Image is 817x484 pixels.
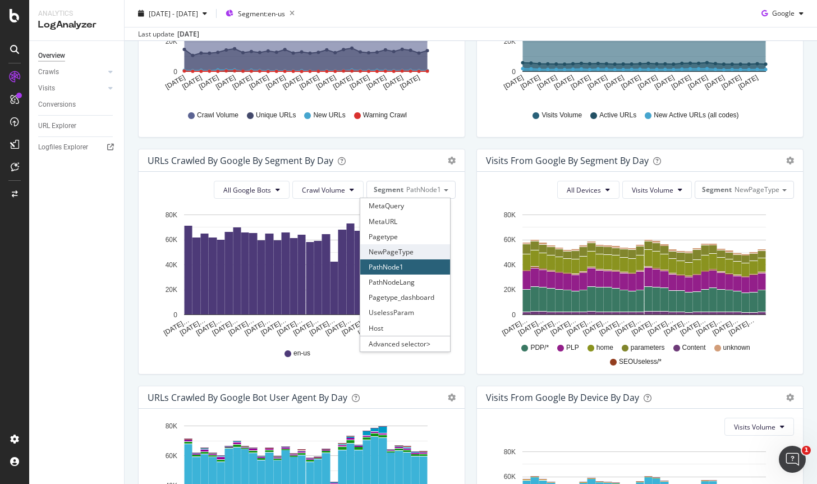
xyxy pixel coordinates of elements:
div: gear [448,394,456,401]
div: Visits From Google By Device By Day [486,392,639,403]
div: gear [448,157,456,165]
text: [DATE] [181,74,203,91]
a: URL Explorer [38,120,116,132]
button: Visits Volume [724,418,794,436]
text: [DATE] [603,74,626,91]
div: URL Explorer [38,120,76,132]
text: 0 [173,311,177,319]
div: Overview [38,50,65,62]
div: Analytics [38,9,115,19]
a: Crawls [38,66,105,78]
div: NewPageType [360,244,450,259]
text: [DATE] [570,74,592,91]
text: [DATE] [670,74,692,91]
div: [DATE] [177,29,199,39]
div: Logfiles Explorer [38,141,88,153]
text: [DATE] [398,74,421,91]
text: [DATE] [619,74,642,91]
div: Visits from Google By Segment By Day [486,155,649,166]
text: 80K [504,211,516,219]
text: 60K [504,236,516,244]
span: Unique URLs [256,111,296,120]
text: [DATE] [653,74,676,91]
text: [DATE] [265,74,287,91]
text: [DATE] [231,74,254,91]
div: Visits [38,83,55,94]
text: 20K [166,38,177,46]
text: [DATE] [332,74,354,91]
span: [DATE] - [DATE] [149,8,198,18]
span: Visits Volume [541,111,582,120]
text: [DATE] [298,74,320,91]
span: Visits Volume [734,422,775,432]
span: Active URLs [599,111,636,120]
a: Logfiles Explorer [38,141,116,153]
div: Pagetype [360,229,450,244]
span: NewPageType [735,185,779,194]
svg: A chart. [148,208,452,338]
text: 20K [504,38,516,46]
span: Content [682,343,706,353]
button: All Devices [557,181,619,199]
span: parameters [631,343,665,353]
div: MetaQuery [360,198,450,213]
div: gear [786,157,794,165]
text: [DATE] [315,74,337,91]
button: Google [757,4,808,22]
div: Conversions [38,99,76,111]
text: 20K [166,286,177,294]
text: 0 [512,68,516,76]
div: URLs Crawled by Google bot User Agent By Day [148,392,347,403]
text: [DATE] [198,74,220,91]
text: 80K [504,448,516,456]
text: [DATE] [382,74,405,91]
text: [DATE] [704,74,726,91]
span: Crawl Volume [302,185,345,195]
button: Visits Volume [622,181,692,199]
text: [DATE] [687,74,709,91]
span: Visits Volume [632,185,673,195]
div: Last update [138,29,199,39]
span: All Google Bots [223,185,271,195]
div: PathNode1 [360,259,450,275]
span: Segment [374,185,403,194]
text: 60K [504,473,516,481]
button: All Google Bots [214,181,290,199]
text: [DATE] [281,74,304,91]
span: en-us [293,349,310,358]
button: Crawl Volume [292,181,364,199]
text: 80K [166,211,177,219]
text: [DATE] [737,74,759,91]
span: Crawl Volume [197,111,238,120]
text: [DATE] [553,74,575,91]
text: 20K [504,286,516,294]
span: Google [772,8,795,18]
div: Crawls [38,66,59,78]
div: URLs Crawled by Google By Segment By Day [148,155,333,166]
div: MetaURL [360,214,450,229]
text: [DATE] [214,74,237,91]
button: [DATE] - [DATE] [134,4,212,22]
a: Conversions [38,99,116,111]
text: 60K [166,236,177,244]
span: 1 [802,446,811,455]
span: SEOUseless/* [619,357,662,367]
a: Visits [38,83,105,94]
text: 0 [512,311,516,319]
div: UselessParam [360,305,450,320]
div: Advanced selector > [360,336,450,351]
span: Segment [702,185,732,194]
div: PathNodeLang [360,275,450,290]
iframe: Intercom live chat [779,446,806,473]
text: 0 [173,68,177,76]
span: PLP [566,343,579,353]
div: gear [786,394,794,401]
text: [DATE] [348,74,371,91]
div: Pagetype_dashboard [360,290,450,305]
span: PDP/* [530,343,549,353]
svg: A chart. [486,208,790,338]
span: New URLs [313,111,345,120]
a: Overview [38,50,116,62]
